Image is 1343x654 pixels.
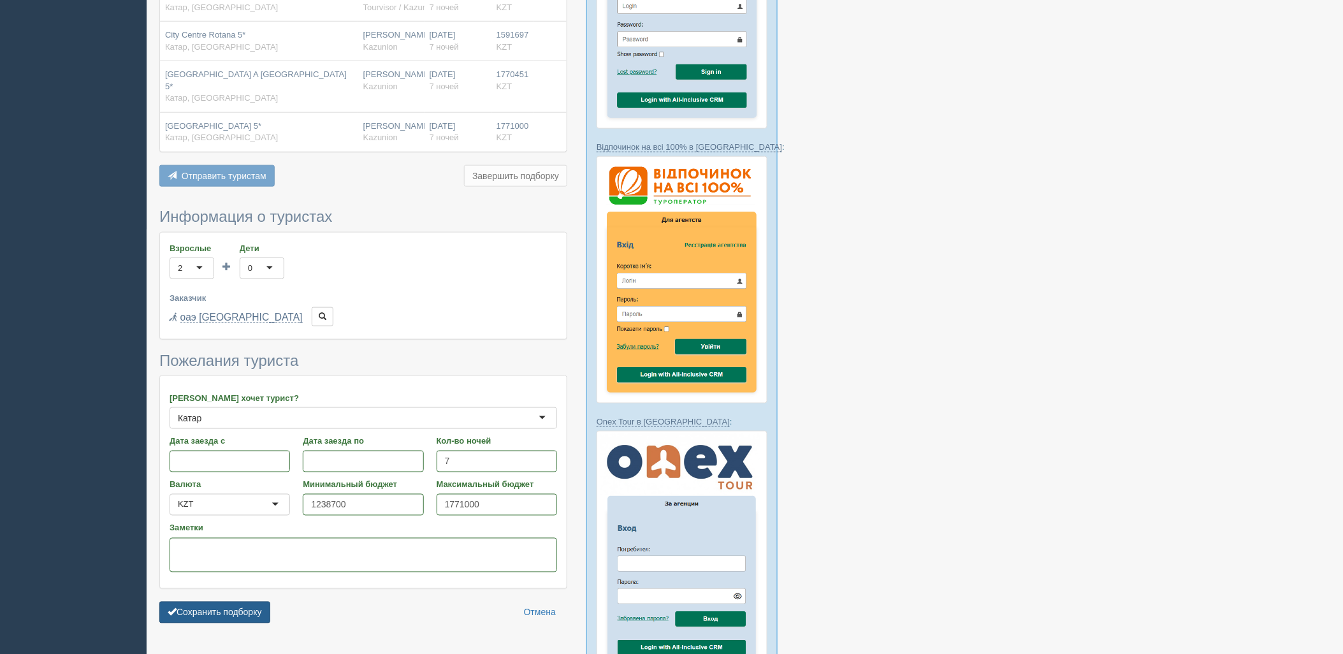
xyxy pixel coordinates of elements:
span: 7 ночей [430,82,459,91]
label: Взрослые [170,242,214,254]
span: 1770451 [497,69,529,79]
span: 1591697 [497,30,529,40]
label: Кол-во ночей [437,435,557,447]
a: Onex Tour в [GEOGRAPHIC_DATA] [597,417,730,427]
label: Максимальный бюджет [437,479,557,491]
span: Катар, [GEOGRAPHIC_DATA] [165,42,278,52]
span: City Centre Rotana 5* [165,30,245,40]
label: Валюта [170,479,290,491]
a: оаэ [GEOGRAPHIC_DATA] [180,312,303,323]
span: Kazunion [363,133,398,142]
div: Катар [178,412,201,425]
div: 0 [248,262,252,275]
label: Дети [240,242,284,254]
span: Tourvisor / Kazunion (KZ) [363,3,457,12]
div: [PERSON_NAME] [363,29,419,53]
input: 7-10 или 7,10,14 [437,451,557,472]
label: [PERSON_NAME] хочет турист? [170,392,557,404]
span: KZT [497,42,512,52]
label: Дата заезда с [170,435,290,447]
label: Заказчик [170,292,557,304]
div: [PERSON_NAME] [363,69,419,92]
label: Дата заезда по [303,435,423,447]
label: Минимальный бюджет [303,479,423,491]
div: KZT [178,498,194,511]
div: [DATE] [430,120,486,144]
span: Катар, [GEOGRAPHIC_DATA] [165,133,278,142]
h3: Информация о туристах [159,208,567,225]
p: : [597,416,767,428]
span: KZT [497,3,512,12]
span: KZT [497,133,512,142]
a: Відпочинок на всі 100% в [GEOGRAPHIC_DATA] [597,142,782,152]
span: Катар, [GEOGRAPHIC_DATA] [165,93,278,103]
div: [DATE] [430,69,486,92]
span: 1771000 [497,121,529,131]
button: Завершить подборку [464,165,567,187]
span: KZT [497,82,512,91]
div: [DATE] [430,29,486,53]
span: Катар, [GEOGRAPHIC_DATA] [165,3,278,12]
span: [GEOGRAPHIC_DATA] A [GEOGRAPHIC_DATA] 5* [165,69,347,91]
label: Заметки [170,522,557,534]
div: 2 [178,262,182,275]
button: Сохранить подборку [159,602,270,623]
div: [PERSON_NAME] [363,120,419,144]
a: Отмена [516,602,564,623]
span: 7 ночей [430,3,459,12]
img: %D0%B2%D1%96%D0%B4%D0%BF%D0%BE%D1%87%D0%B8%D0%BD%D0%BE%D0%BA-%D0%BD%D0%B0-%D0%B2%D1%81%D1%96-100-... [597,156,767,403]
span: Пожелания туриста [159,352,298,369]
span: Kazunion [363,82,398,91]
span: Отправить туристам [182,171,266,181]
span: 7 ночей [430,133,459,142]
span: 7 ночей [430,42,459,52]
p: : [597,141,767,153]
button: Отправить туристам [159,165,275,187]
span: [GEOGRAPHIC_DATA] 5* [165,121,261,131]
span: Kazunion [363,42,398,52]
